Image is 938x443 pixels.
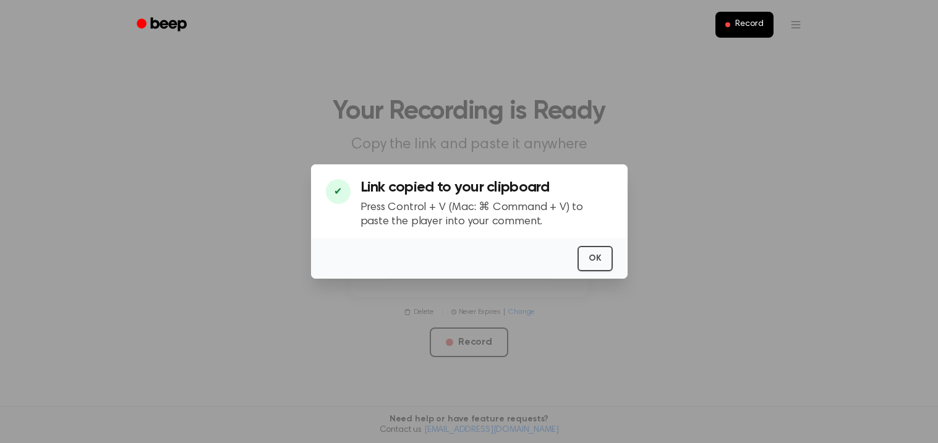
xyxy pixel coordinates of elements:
[128,13,198,37] a: Beep
[326,179,351,204] div: ✔
[578,246,613,271] button: OK
[735,19,763,30] span: Record
[715,12,773,38] button: Record
[360,179,613,196] h3: Link copied to your clipboard
[360,201,613,229] p: Press Control + V (Mac: ⌘ Command + V) to paste the player into your comment.
[781,10,811,40] button: Open menu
